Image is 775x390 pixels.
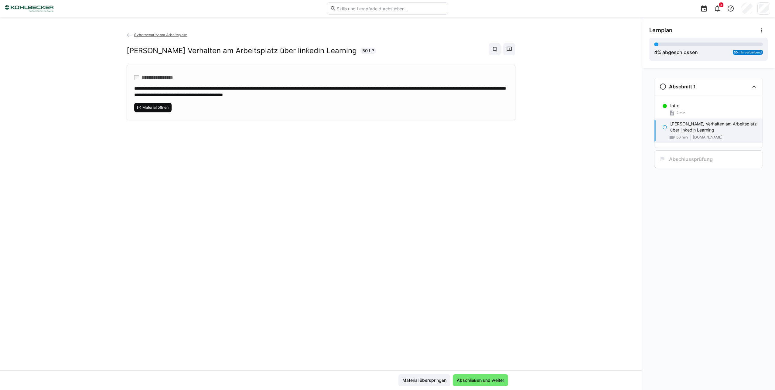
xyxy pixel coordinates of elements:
span: Material überspringen [401,377,447,383]
a: Cybersecurity am Arbeitsplatz [127,32,187,37]
span: Lernplan [649,27,672,34]
p: [PERSON_NAME] Verhalten am Arbeitsplatz über linkedin Learning [670,121,758,133]
span: 50 LP [362,48,374,54]
span: 50 min [676,135,688,140]
span: Cybersecurity am Arbeitsplatz [134,32,187,37]
span: 50 min verbleibend [734,50,762,54]
span: 4 [654,49,657,55]
div: % abgeschlossen [654,49,698,56]
span: 4 [720,3,722,7]
button: Material überspringen [398,374,450,386]
p: Intro [670,103,679,109]
span: Abschließen und weiter [456,377,505,383]
h3: Abschnitt 1 [669,84,696,90]
button: Abschließen und weiter [453,374,508,386]
input: Skills und Lernpfade durchsuchen… [336,6,445,11]
span: [DOMAIN_NAME] [693,135,722,140]
h3: Abschlussprüfung [669,156,713,162]
span: 2 min [676,111,685,115]
h2: [PERSON_NAME] Verhalten am Arbeitsplatz über linkedin Learning [127,46,357,55]
button: Material öffnen [134,103,172,112]
span: Material öffnen [142,105,169,110]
